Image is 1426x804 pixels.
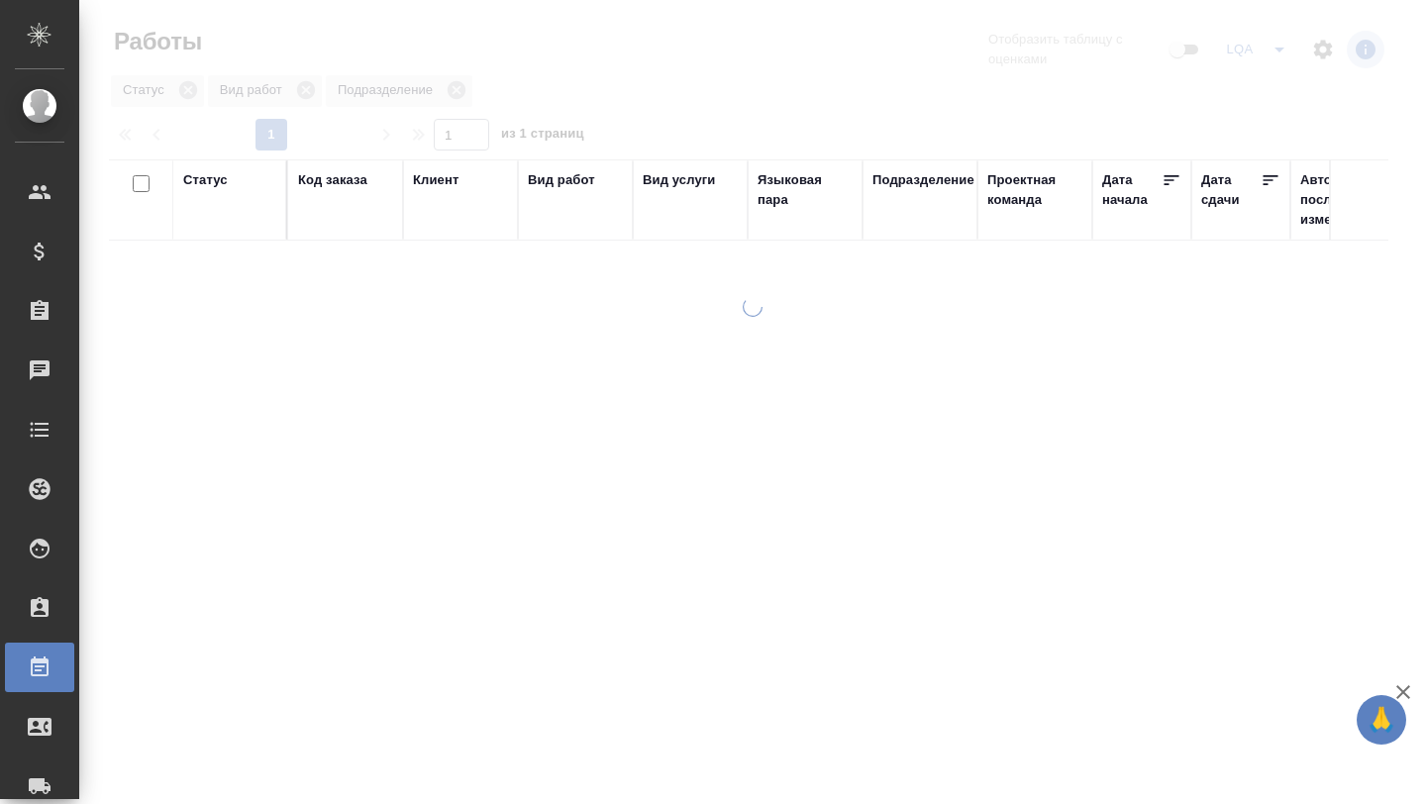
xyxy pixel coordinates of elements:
div: Вид услуги [643,170,716,190]
div: Подразделение [872,170,974,190]
span: 🙏 [1365,699,1398,741]
div: Вид работ [528,170,595,190]
div: Дата начала [1102,170,1162,210]
div: Дата сдачи [1201,170,1261,210]
div: Клиент [413,170,458,190]
div: Статус [183,170,228,190]
div: Языковая пара [758,170,853,210]
button: 🙏 [1357,695,1406,745]
div: Автор последнего изменения [1300,170,1395,230]
div: Код заказа [298,170,367,190]
div: Проектная команда [987,170,1082,210]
